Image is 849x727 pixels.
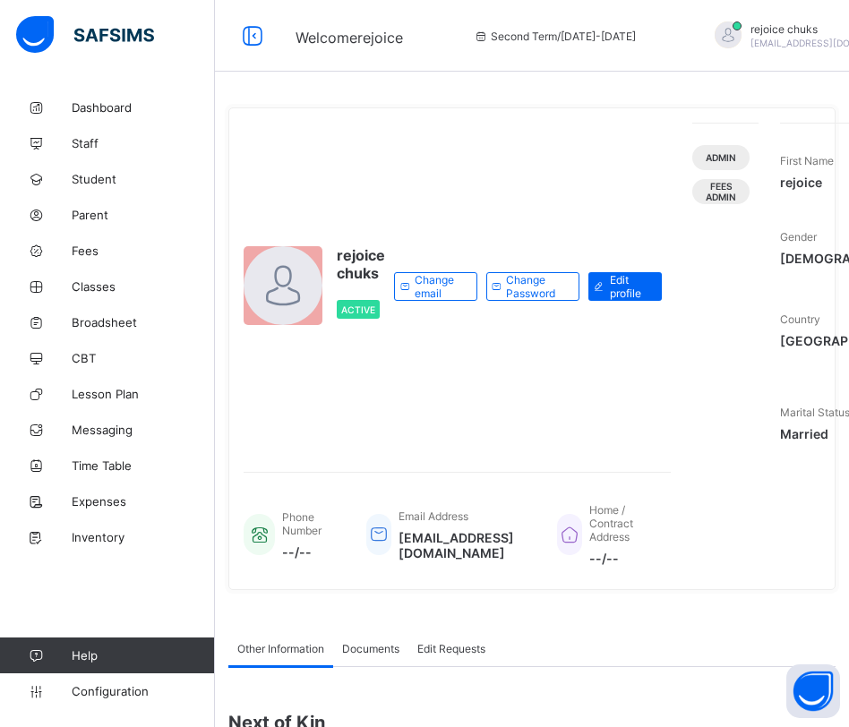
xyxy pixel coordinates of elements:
[342,642,399,655] span: Documents
[589,551,653,566] span: --/--
[282,544,339,560] span: --/--
[72,136,215,150] span: Staff
[72,648,214,663] span: Help
[72,244,215,258] span: Fees
[72,458,215,473] span: Time Table
[296,29,403,47] span: Welcome rejoice
[706,181,736,202] span: Fees Admin
[399,509,468,523] span: Email Address
[72,351,215,365] span: CBT
[473,30,636,43] span: session/term information
[589,503,633,543] span: Home / Contract Address
[72,315,215,329] span: Broadsheet
[72,172,215,186] span: Student
[72,100,215,115] span: Dashboard
[786,664,840,718] button: Open asap
[337,246,385,282] span: rejoice chuks
[72,279,215,294] span: Classes
[72,387,215,401] span: Lesson Plan
[72,208,215,222] span: Parent
[282,510,322,537] span: Phone Number
[72,530,215,544] span: Inventory
[506,273,565,300] span: Change Password
[72,494,215,509] span: Expenses
[417,642,485,655] span: Edit Requests
[341,304,375,315] span: Active
[706,152,736,163] span: Admin
[237,642,324,655] span: Other Information
[780,154,834,167] span: First Name
[16,16,154,54] img: safsims
[72,684,214,698] span: Configuration
[399,530,530,560] span: [EMAIL_ADDRESS][DOMAIN_NAME]
[780,312,820,326] span: Country
[610,273,648,300] span: Edit profile
[72,423,215,437] span: Messaging
[780,230,817,244] span: Gender
[415,273,463,300] span: Change email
